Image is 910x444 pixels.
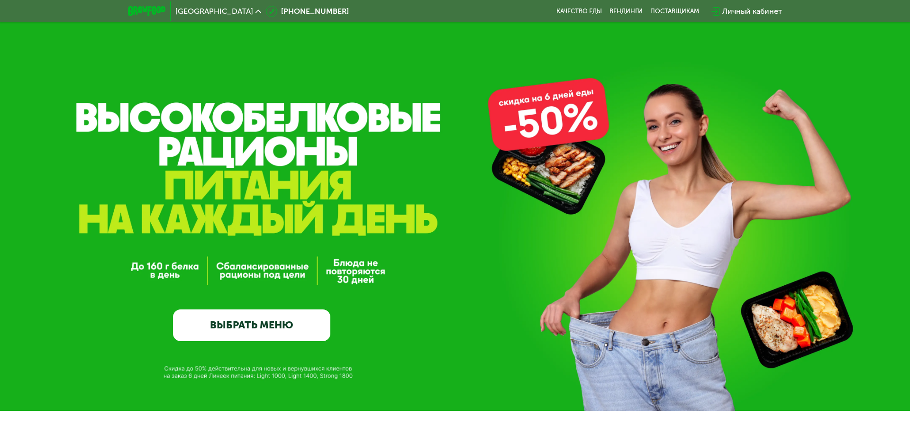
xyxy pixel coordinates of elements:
a: [PHONE_NUMBER] [266,6,349,17]
span: [GEOGRAPHIC_DATA] [175,8,253,15]
div: поставщикам [650,8,699,15]
a: Качество еды [556,8,602,15]
a: ВЫБРАТЬ МЕНЮ [173,309,330,341]
a: Вендинги [610,8,643,15]
div: Личный кабинет [722,6,782,17]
